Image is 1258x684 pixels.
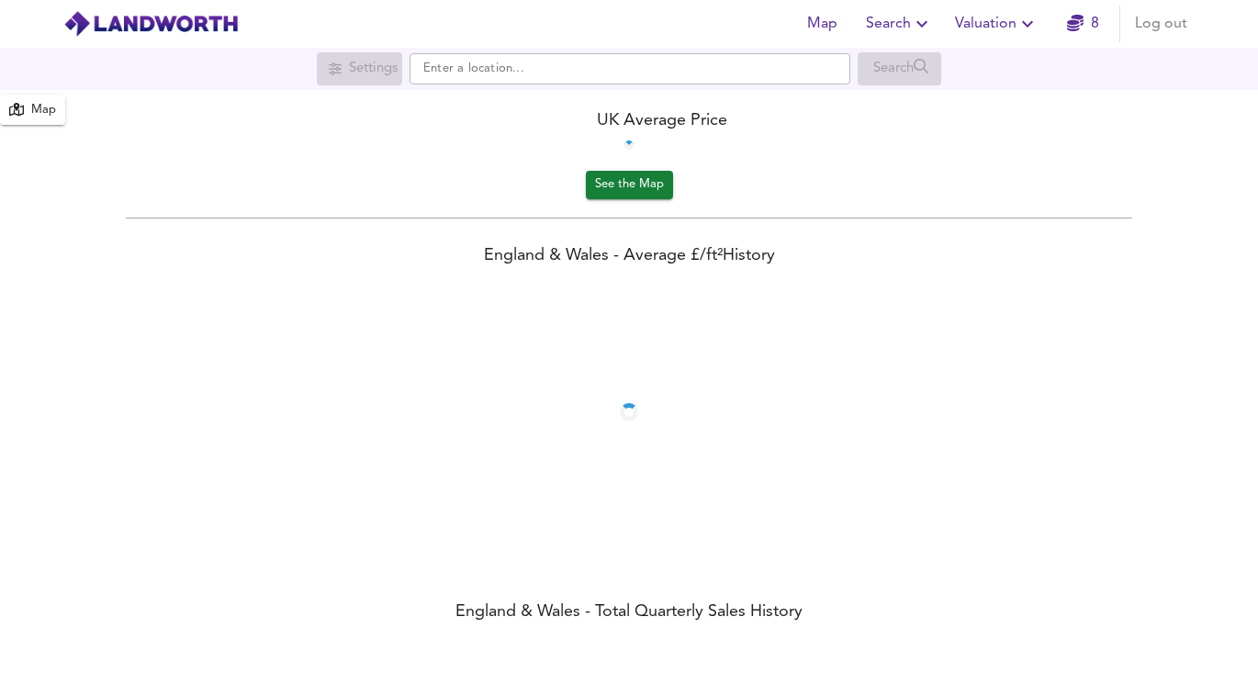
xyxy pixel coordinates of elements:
[955,11,1039,37] span: Valuation
[858,52,941,85] div: Search for a location first or explore the map
[595,174,664,196] span: See the Map
[31,100,56,121] div: Map
[63,10,239,38] img: logo
[792,6,851,42] button: Map
[410,53,850,84] input: Enter a location...
[800,11,844,37] span: Map
[866,11,933,37] span: Search
[1067,11,1099,37] a: 8
[948,6,1046,42] button: Valuation
[1128,6,1195,42] button: Log out
[1053,6,1112,42] button: 8
[586,171,673,199] button: See the Map
[1135,11,1187,37] span: Log out
[859,6,940,42] button: Search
